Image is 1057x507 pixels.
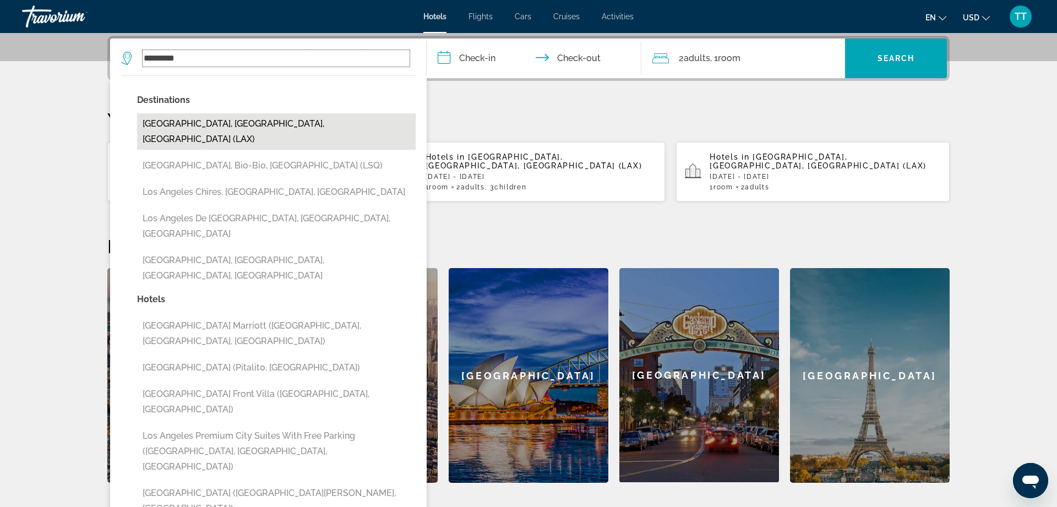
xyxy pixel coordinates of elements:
[710,51,740,66] span: , 1
[925,9,946,25] button: Change language
[137,384,416,420] button: [GEOGRAPHIC_DATA] front villa ([GEOGRAPHIC_DATA], [GEOGRAPHIC_DATA])
[426,152,465,161] span: Hotels in
[710,183,733,191] span: 1
[137,292,416,307] p: Hotels
[494,183,526,191] span: Children
[110,39,947,78] div: Search widget
[137,182,416,203] button: Los Angeles Chires, [GEOGRAPHIC_DATA], [GEOGRAPHIC_DATA]
[392,141,666,202] button: Hotels in [GEOGRAPHIC_DATA], [GEOGRAPHIC_DATA], [GEOGRAPHIC_DATA] (LAX)[DATE] - [DATE]1Room2Adult...
[137,426,416,477] button: Los Angeles Premium City Suites with Free Parking ([GEOGRAPHIC_DATA], [GEOGRAPHIC_DATA], [GEOGRAP...
[963,13,979,22] span: USD
[1013,463,1048,498] iframe: Bouton de lancement de la fenêtre de messagerie
[423,12,446,21] a: Hotels
[1015,11,1027,22] span: TT
[878,54,915,63] span: Search
[602,12,634,21] a: Activities
[426,173,657,181] p: [DATE] - [DATE]
[429,183,449,191] span: Room
[485,183,527,191] span: , 3
[1006,5,1035,28] button: User Menu
[963,9,990,25] button: Change currency
[710,152,749,161] span: Hotels in
[468,12,493,21] a: Flights
[718,53,740,63] span: Room
[845,39,947,78] button: Search
[710,152,927,170] span: [GEOGRAPHIC_DATA], [GEOGRAPHIC_DATA], [GEOGRAPHIC_DATA] (LAX)
[107,141,381,202] button: Hotels in [GEOGRAPHIC_DATA], [GEOGRAPHIC_DATA], [GEOGRAPHIC_DATA] ([GEOGRAPHIC_DATA])[DATE] - [DA...
[426,152,642,170] span: [GEOGRAPHIC_DATA], [GEOGRAPHIC_DATA], [GEOGRAPHIC_DATA] (LAX)
[745,183,769,191] span: Adults
[137,357,416,378] button: [GEOGRAPHIC_DATA] (Pitalito, [GEOGRAPHIC_DATA])
[684,53,710,63] span: Adults
[137,250,416,286] button: [GEOGRAPHIC_DATA], [GEOGRAPHIC_DATA], [GEOGRAPHIC_DATA], [GEOGRAPHIC_DATA]
[449,268,608,483] a: [GEOGRAPHIC_DATA]
[427,39,641,78] button: Check in and out dates
[741,183,770,191] span: 2
[553,12,580,21] a: Cruises
[710,173,941,181] p: [DATE] - [DATE]
[426,183,449,191] span: 1
[137,155,416,176] button: [GEOGRAPHIC_DATA], Bio-Bio, [GEOGRAPHIC_DATA] (LSQ)
[107,268,267,483] a: [GEOGRAPHIC_DATA]
[619,268,779,482] div: [GEOGRAPHIC_DATA]
[456,183,485,191] span: 2
[107,108,950,130] p: Your Recent Searches
[713,183,733,191] span: Room
[641,39,845,78] button: Travelers: 2 adults, 0 children
[790,268,950,483] a: [GEOGRAPHIC_DATA]
[515,12,531,21] a: Cars
[679,51,710,66] span: 2
[619,268,779,483] a: [GEOGRAPHIC_DATA]
[22,2,132,31] a: Travorium
[925,13,936,22] span: en
[137,113,416,150] button: [GEOGRAPHIC_DATA], [GEOGRAPHIC_DATA], [GEOGRAPHIC_DATA] (LAX)
[137,208,416,244] button: Los Angeles De [GEOGRAPHIC_DATA], [GEOGRAPHIC_DATA], [GEOGRAPHIC_DATA]
[137,92,416,108] p: Destinations
[137,315,416,352] button: [GEOGRAPHIC_DATA] Marriott ([GEOGRAPHIC_DATA], [GEOGRAPHIC_DATA], [GEOGRAPHIC_DATA])
[461,183,485,191] span: Adults
[107,235,950,257] h2: Featured Destinations
[676,141,950,202] button: Hotels in [GEOGRAPHIC_DATA], [GEOGRAPHIC_DATA], [GEOGRAPHIC_DATA] (LAX)[DATE] - [DATE]1Room2Adults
